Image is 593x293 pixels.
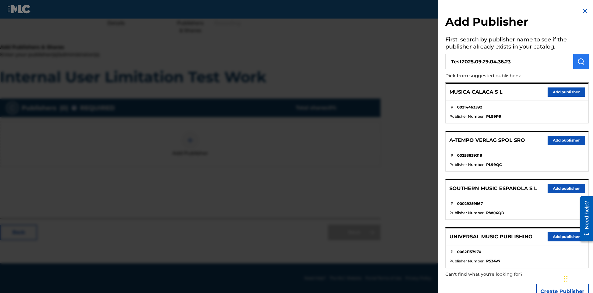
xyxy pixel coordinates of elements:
button: Add publisher [548,136,585,145]
button: Add publisher [548,184,585,193]
p: Can't find what you're looking for? [445,268,553,281]
strong: 00621157970 [457,249,481,255]
strong: 00258839318 [457,153,482,158]
strong: P534V7 [486,258,500,264]
h5: First, search by publisher name to see if the publisher already exists in your catalog. [445,34,589,54]
button: Add publisher [548,87,585,97]
p: Pick from suggested publishers: [445,69,553,83]
span: Publisher Number : [449,210,485,216]
strong: PL99QC [486,162,502,168]
img: Search Works [577,58,585,65]
h2: Add Publisher [445,15,589,31]
span: IPI : [449,153,456,158]
strong: 00029259567 [457,201,483,206]
strong: 00214463592 [457,104,482,110]
div: Drag [564,270,568,288]
iframe: Chat Widget [562,263,593,293]
span: IPI : [449,249,456,255]
span: Publisher Number : [449,162,485,168]
strong: PW04QD [486,210,504,216]
p: MUSICA CALACA S L [449,88,503,96]
p: A-TEMPO VERLAG SPOL SRO [449,137,525,144]
img: MLC Logo [7,5,31,14]
button: Add publisher [548,232,585,241]
iframe: Resource Center [576,194,593,244]
strong: PL99P9 [486,114,501,119]
span: Publisher Number : [449,114,485,119]
input: Search publisher's name [445,54,573,69]
span: IPI : [449,104,456,110]
span: IPI : [449,201,456,206]
p: UNIVERSAL MUSIC PUBLISHING [449,233,532,240]
p: SOUTHERN MUSIC ESPANOLA S L [449,185,537,192]
span: Publisher Number : [449,258,485,264]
